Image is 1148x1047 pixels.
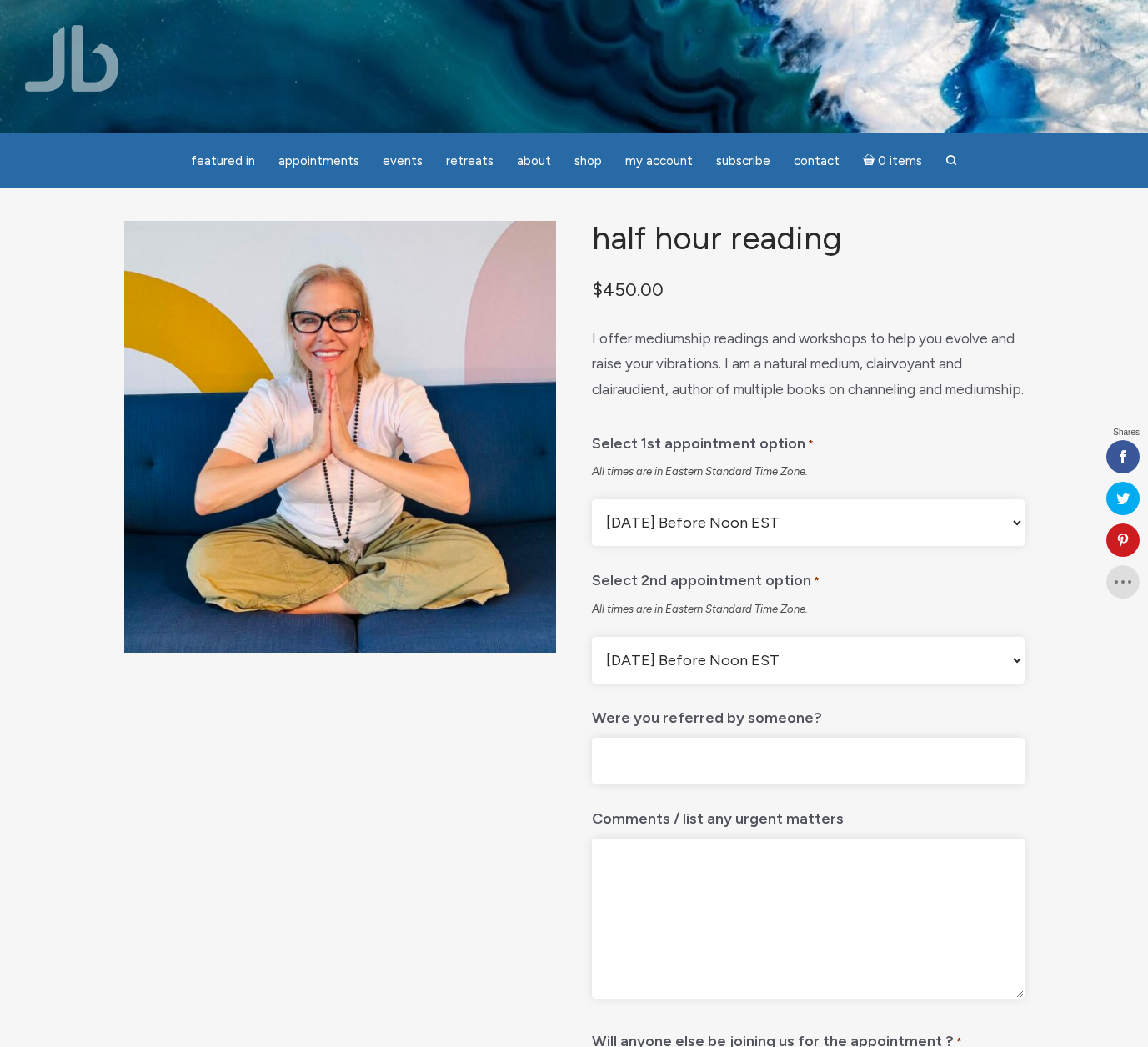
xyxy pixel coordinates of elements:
bdi: 450.00 [592,278,664,300]
h1: Half Hour Reading [592,221,1024,257]
a: Contact [784,145,850,178]
a: featured in [181,145,265,178]
a: Events [373,145,433,178]
span: 0 items [878,155,922,168]
div: All times are in Eastern Standard Time Zone. [592,602,1024,617]
p: I offer mediumship readings and workshops to help you evolve and raise your vibrations. I am a na... [592,326,1024,403]
a: Cart0 items [853,143,933,178]
img: Jamie Butler. The Everyday Medium [25,25,119,92]
div: All times are in Eastern Standard Time Zone. [592,464,1024,479]
a: Shop [564,145,612,178]
label: Comments / list any urgent matters [592,798,844,832]
a: About [507,145,561,178]
a: Appointments [268,145,369,178]
label: Select 2nd appointment option [592,559,820,595]
span: Retreats [446,153,494,168]
span: Contact [794,153,840,168]
span: $ [592,278,603,300]
span: featured in [191,153,255,168]
label: Were you referred by someone? [592,697,822,731]
span: Shop [574,153,602,168]
label: Select 1st appointment option [592,423,814,458]
span: My Account [625,153,693,168]
span: Subscribe [716,153,770,168]
span: Shares [1113,428,1140,437]
a: Retreats [436,145,504,178]
a: Subscribe [706,145,780,178]
a: My Account [615,145,703,178]
i: Cart [863,153,879,168]
span: About [517,153,551,168]
span: Events [383,153,423,168]
img: Half Hour Reading [124,221,556,653]
span: Appointments [278,153,359,168]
